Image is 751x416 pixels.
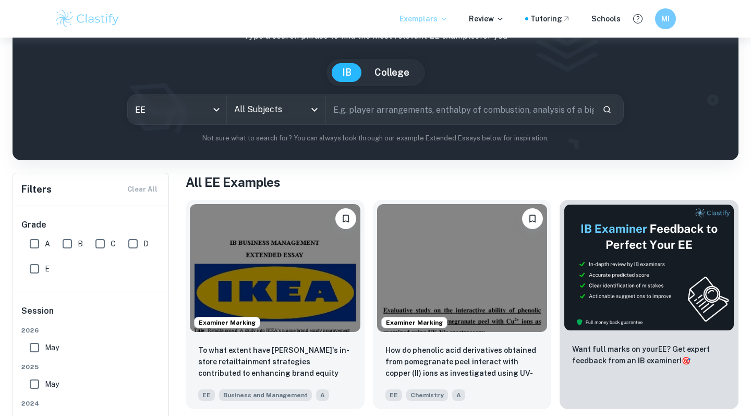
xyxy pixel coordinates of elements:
span: Chemistry [406,389,448,401]
p: Exemplars [399,13,448,25]
span: E [45,263,50,275]
span: 2025 [21,362,161,372]
button: Bookmark [522,208,543,229]
span: EE [198,389,215,401]
a: ThumbnailWant full marks on yourEE? Get expert feedback from an IB examiner! [560,200,738,409]
h6: Session [21,305,161,326]
span: B [78,238,83,249]
span: C [111,238,116,249]
a: Examiner MarkingBookmarkHow do phenolic acid derivatives obtained from pomegranate peel interact ... [373,200,552,409]
p: Not sure what to search for? You can always look through our example Extended Essays below for in... [21,133,730,144]
span: 2024 [21,399,161,408]
button: MI [655,8,676,29]
h6: Grade [21,219,161,231]
img: Business and Management EE example thumbnail: To what extent have IKEA's in-store reta [190,204,360,332]
a: Examiner MarkingBookmarkTo what extent have IKEA's in-store retailtainment strategies contributed... [186,200,365,409]
span: EE [385,389,402,401]
p: How do phenolic acid derivatives obtained from pomegranate peel interact with copper (II) ions as... [385,344,539,380]
span: May [45,342,59,353]
input: E.g. player arrangements, enthalpy of combustion, analysis of a big city... [326,95,594,124]
img: Chemistry EE example thumbnail: How do phenolic acid derivatives obtaine [377,204,548,332]
button: Search [598,101,616,118]
span: May [45,378,59,390]
h6: Filters [21,182,52,197]
p: To what extent have IKEA's in-store retailtainment strategies contributed to enhancing brand equi... [198,344,352,380]
div: EE [128,95,226,124]
button: College [364,63,420,82]
button: IB [332,63,362,82]
button: Open [307,102,322,117]
span: 🎯 [682,356,691,365]
span: Examiner Marking [382,318,447,327]
span: A [316,389,329,401]
p: Review [469,13,504,25]
h1: All EE Examples [186,173,738,192]
h6: MI [660,13,672,25]
img: Thumbnail [564,204,734,331]
span: A [452,389,465,401]
button: Help and Feedback [629,10,647,28]
p: Want full marks on your EE ? Get expert feedback from an IB examiner! [572,343,726,366]
a: Schools [591,13,621,25]
span: D [143,238,149,249]
span: 2026 [21,326,161,335]
span: Examiner Marking [195,318,260,327]
a: Tutoring [530,13,571,25]
img: Clastify logo [54,8,120,29]
span: A [45,238,50,249]
button: Bookmark [335,208,356,229]
span: Business and Management [219,389,312,401]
